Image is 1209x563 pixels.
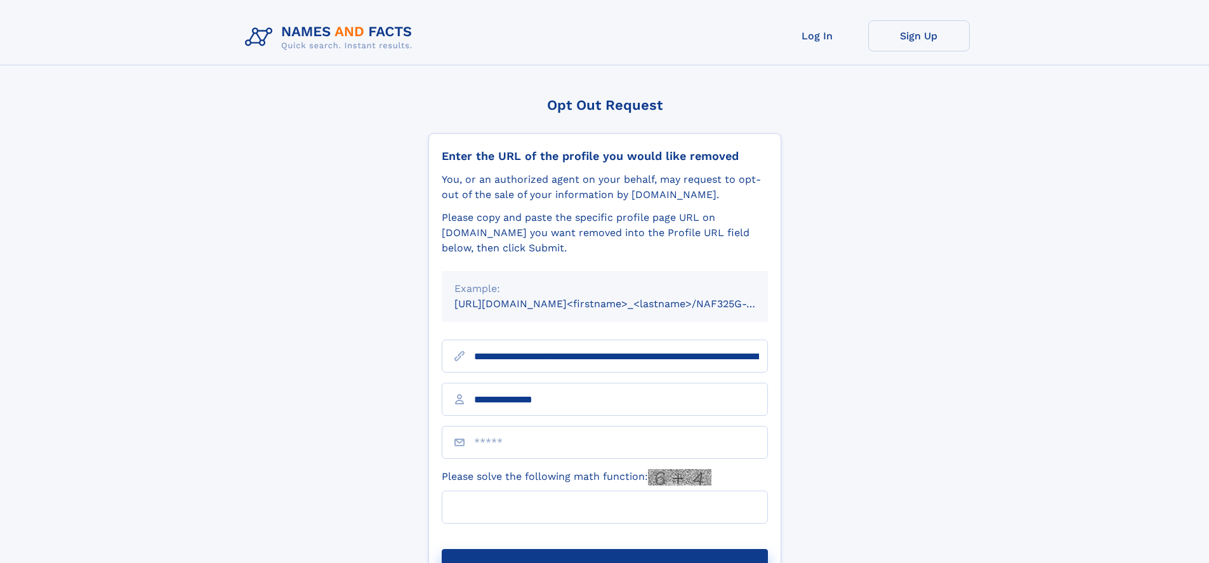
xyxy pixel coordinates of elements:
a: Log In [767,20,868,51]
div: Opt Out Request [428,97,781,113]
div: Please copy and paste the specific profile page URL on [DOMAIN_NAME] you want removed into the Pr... [442,210,768,256]
a: Sign Up [868,20,970,51]
div: You, or an authorized agent on your behalf, may request to opt-out of the sale of your informatio... [442,172,768,202]
img: Logo Names and Facts [240,20,423,55]
div: Example: [454,281,755,296]
label: Please solve the following math function: [442,469,711,486]
div: Enter the URL of the profile you would like removed [442,149,768,163]
small: [URL][DOMAIN_NAME]<firstname>_<lastname>/NAF325G-xxxxxxxx [454,298,792,310]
